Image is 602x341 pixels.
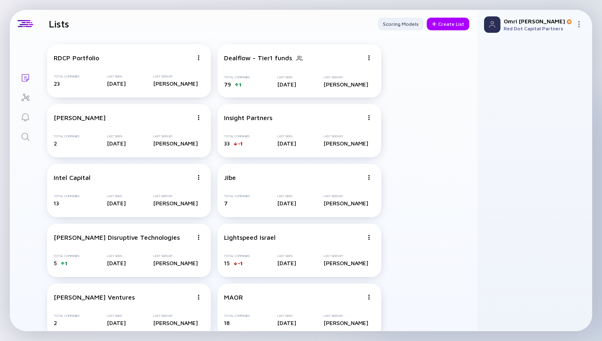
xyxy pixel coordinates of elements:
div: Total Companies [54,254,79,258]
div: Jibe [224,174,236,181]
a: Reminders [10,107,41,126]
img: Menu [367,115,371,120]
img: Menu [367,235,371,240]
div: [DATE] [277,81,296,88]
div: Last Seen [107,314,126,318]
div: [PERSON_NAME] Ventures [54,293,135,301]
div: Last Seen [277,75,296,79]
div: Last Seen By [153,194,198,198]
div: Last Seen By [153,314,198,318]
div: Total Companies [54,134,79,138]
img: Menu [196,55,201,60]
div: RDCP Portfolio [54,54,99,61]
div: Total Companies [54,75,79,78]
button: Create List [427,18,469,30]
div: 1 [65,260,67,266]
span: 79 [224,81,231,88]
button: Scoring Models [378,18,423,30]
img: Menu [196,175,201,180]
div: Last Seen [107,194,126,198]
div: Last Seen [277,254,296,258]
div: Last Seen By [324,254,368,258]
div: Insight Partners [224,114,272,121]
img: Profile Picture [484,16,500,33]
div: [DATE] [277,140,296,147]
div: [PERSON_NAME] [153,259,198,266]
span: 2 [54,319,57,326]
div: Last Seen By [324,314,368,318]
div: Total Companies [224,314,250,318]
div: Total Companies [224,194,250,198]
div: [PERSON_NAME] [324,259,368,266]
div: [DATE] [277,259,296,266]
div: [DATE] [277,319,296,326]
div: [DATE] [107,80,126,87]
div: 1 [239,82,241,88]
div: [PERSON_NAME] [54,114,106,121]
img: Menu [576,21,582,27]
div: [DATE] [107,200,126,207]
div: [DATE] [107,140,126,147]
div: Last Seen [107,134,126,138]
div: [PERSON_NAME] [324,140,368,147]
div: [DATE] [107,259,126,266]
div: [PERSON_NAME] [153,200,198,207]
div: Lightspeed Israel [224,234,276,241]
span: 33 [224,140,230,147]
a: Investor Map [10,87,41,107]
span: 23 [54,80,60,87]
img: Menu [196,115,201,120]
div: Last Seen [277,314,296,318]
span: 7 [224,200,228,207]
div: Red Dot Capital Partners [504,25,573,32]
div: Last Seen By [153,254,198,258]
div: Last Seen [277,194,296,198]
div: Total Companies [224,254,250,258]
div: Last Seen [277,134,296,138]
div: Total Companies [54,194,79,198]
div: Last Seen By [153,134,198,138]
div: Total Companies [54,314,79,318]
img: Menu [367,55,371,60]
span: 2 [54,140,57,147]
div: Total Companies [224,75,250,79]
img: Menu [196,235,201,240]
div: Last Seen By [324,194,368,198]
span: 15 [224,259,230,266]
div: Dealflow - Tier1 funds [224,54,292,61]
div: [PERSON_NAME] [324,319,368,326]
div: [PERSON_NAME] Disruptive Technologies [54,234,180,241]
span: 13 [54,200,59,207]
img: Menu [367,175,371,180]
div: [DATE] [107,319,126,326]
div: Last Seen By [324,75,368,79]
a: Lists [10,67,41,87]
div: [PERSON_NAME] [324,200,368,207]
div: [DATE] [277,200,296,207]
div: Last Seen [107,75,126,78]
div: Last Seen By [324,134,368,138]
div: [PERSON_NAME] [153,140,198,147]
h1: Lists [49,18,69,30]
div: [PERSON_NAME] [153,80,198,87]
div: -1 [238,141,242,147]
div: -1 [238,260,242,266]
div: MAOR [224,293,243,301]
div: Total Companies [224,134,250,138]
a: Search [10,126,41,146]
div: Last Seen [107,254,126,258]
div: [PERSON_NAME] [324,81,368,88]
img: Menu [367,295,371,300]
img: Menu [196,295,201,300]
span: 18 [224,319,230,326]
span: 5 [54,259,57,266]
div: Intel Capital [54,174,91,181]
div: Last Seen By [153,75,198,78]
div: Omri [PERSON_NAME] [504,18,573,25]
div: [PERSON_NAME] [153,319,198,326]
